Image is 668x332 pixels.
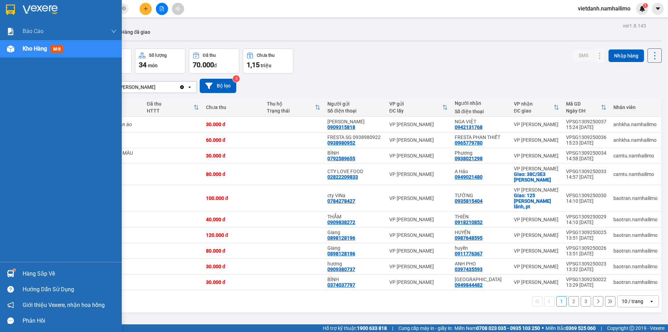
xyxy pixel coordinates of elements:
div: baotran.namhailimo [613,264,658,269]
div: baotran.namhailimo [613,279,658,285]
div: baotran.namhailimo [613,217,658,222]
strong: 0369 525 060 [566,325,596,331]
strong: 0708 023 035 - 0935 103 250 [476,325,540,331]
div: huyền [455,245,507,251]
button: file-add [156,3,168,15]
div: 100.000 đ [206,195,260,201]
div: 13:51 [DATE] [566,251,606,256]
div: VPSG1309250030 [566,193,606,198]
div: Hàng sắp về [23,269,117,279]
span: | [601,324,602,332]
div: anhkha.namhailimo [613,122,658,127]
span: question-circle [7,286,14,293]
div: Số lượng [149,53,167,58]
div: 0898128196 [327,251,355,256]
button: aim [172,3,184,15]
div: VPSG1309250034 [566,150,606,156]
button: caret-down [652,3,664,15]
div: VPSG1309250025 [566,230,606,235]
button: 2 [568,296,579,307]
button: Bộ lọc [200,79,236,93]
div: camtu.namhailimo [613,153,658,159]
svg: open [649,299,654,304]
div: VPSG1309250037 [566,119,606,124]
div: 13:29 [DATE] [566,282,606,288]
div: VP [PERSON_NAME] [514,187,559,193]
div: Thu hộ [267,101,315,107]
div: Đã thu [147,101,193,107]
button: Số lượng34món [135,48,185,74]
div: VP [PERSON_NAME] [389,122,448,127]
button: Chưa thu1,15 triệu [243,48,293,74]
span: Miền Nam [454,324,540,332]
span: close-circle [122,6,126,10]
span: triệu [261,63,271,68]
img: warehouse-icon [7,45,14,53]
div: THÁI HÒA [455,277,507,282]
div: ANH PHO [455,261,507,267]
button: 3 [581,296,591,307]
sup: 1 [13,269,15,271]
div: CTY LOVE FOOD [327,169,382,174]
span: Miền Bắc [546,324,596,332]
div: VP [PERSON_NAME] [389,279,448,285]
span: notification [7,302,14,308]
div: 0397435593 [455,267,483,272]
div: VP [PERSON_NAME] [389,217,448,222]
div: Phương [455,150,507,156]
div: baotran.namhailimo [613,232,658,238]
div: 30.000 đ [206,153,260,159]
div: VP [PERSON_NAME] [389,248,448,254]
span: ⚪️ [542,327,544,330]
div: VP [PERSON_NAME] [111,84,156,91]
div: Giang [327,230,382,235]
div: 14:10 [DATE] [566,198,606,204]
span: 70.000 [193,61,214,69]
div: nina [327,119,382,124]
span: đ [214,63,217,68]
div: Chưa thu [206,105,260,110]
input: Selected VP Phan Thiết. [156,84,157,91]
span: | [392,324,393,332]
button: 1 [556,296,567,307]
button: plus [140,3,152,15]
span: vietdanh.namhailimo [572,4,636,13]
div: VP [PERSON_NAME] [514,279,559,285]
div: 10 / trang [622,298,643,305]
th: Toggle SortBy [563,98,610,117]
img: solution-icon [7,28,14,35]
sup: 1 [643,3,648,8]
div: Chưa thu [257,53,275,58]
div: 0942131768 [455,124,483,130]
span: down [111,29,117,34]
img: warehouse-icon [7,270,14,277]
div: VP gửi [389,101,442,107]
div: ver 1.8.143 [623,22,646,30]
div: Ngày ĐH [566,108,601,114]
div: 0938980952 [327,140,355,146]
div: 14:10 [DATE] [566,219,606,225]
div: VP [PERSON_NAME] [389,264,448,269]
div: ĐC giao [514,108,554,114]
div: camtu.namhailimo [613,171,658,177]
div: Người gửi [327,101,382,107]
div: 30.000 đ [206,279,260,285]
div: baotran.namhailimo [613,248,658,254]
div: VPSG1309250023 [566,261,606,267]
div: anhkha.namhailimo [613,137,658,143]
div: VP [PERSON_NAME] [514,122,559,127]
th: Toggle SortBy [263,98,324,117]
div: Mã GD [566,101,601,107]
span: mới [50,45,63,53]
div: HUYỀN [455,230,507,235]
div: Hướng dẫn sử dụng [23,284,117,295]
button: SMS [573,49,594,62]
div: FRESTA SG 0938980922 [327,134,382,140]
div: TƯỜNG [455,193,507,198]
div: Nhân viên [613,105,658,110]
div: 120.000 đ [206,232,260,238]
div: 0909315818 [327,124,355,130]
div: VP [PERSON_NAME] [514,232,559,238]
div: 14:58 [DATE] [566,156,606,161]
div: 0949021480 [455,174,483,180]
